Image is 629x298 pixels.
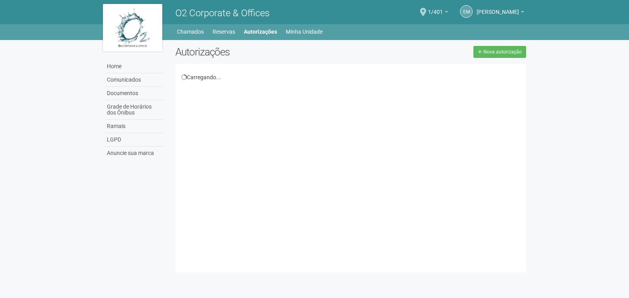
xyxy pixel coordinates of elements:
[244,26,277,37] a: Autorizações
[105,133,163,147] a: LGPD
[177,26,204,37] a: Chamados
[103,4,162,52] img: logo.jpg
[213,26,235,37] a: Reservas
[105,120,163,133] a: Ramais
[286,26,323,37] a: Minha Unidade
[428,10,448,16] a: 1/401
[175,8,270,19] span: O2 Corporate & Offices
[105,147,163,160] a: Anuncie sua marca
[105,60,163,73] a: Home
[105,73,163,87] a: Comunicados
[428,1,443,15] span: 1/401
[105,87,163,100] a: Documentos
[477,10,524,16] a: [PERSON_NAME]
[473,46,526,58] a: Nova autorização
[483,49,522,55] span: Nova autorização
[477,1,519,15] span: Eloisa Mazoni Guntzel
[105,100,163,120] a: Grade de Horários dos Ônibus
[460,5,473,18] a: EM
[181,74,521,81] div: Carregando...
[175,46,345,58] h2: Autorizações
